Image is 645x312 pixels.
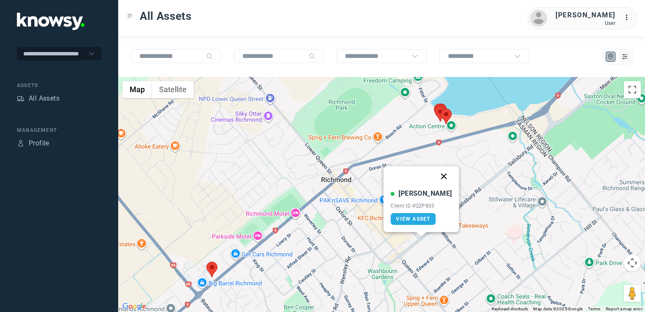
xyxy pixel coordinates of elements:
button: Map camera controls [624,255,641,271]
div: All Assets [29,93,60,104]
a: Open this area in Google Maps (opens a new window) [120,301,148,312]
span: View Asset [396,216,430,222]
div: : [624,13,634,24]
a: Terms [588,307,601,311]
div: Management [17,126,101,134]
img: avatar.png [530,10,547,27]
div: [PERSON_NAME] [556,10,615,20]
div: Profile [17,140,24,147]
span: Map data ©2025 Google [533,307,583,311]
button: Show street map [122,81,152,98]
tspan: ... [624,14,633,21]
button: Drag Pegman onto the map to open Street View [624,285,641,302]
div: Profile [29,138,49,148]
span: All Assets [140,8,192,24]
div: Search [206,53,213,60]
div: : [624,13,634,23]
div: Map [607,53,615,60]
div: Toggle Menu [127,13,133,19]
div: Assets [17,95,24,102]
div: [PERSON_NAME] [398,189,452,199]
img: Application Logo [17,13,84,30]
button: Keyboard shortcuts [492,306,528,312]
a: Report a map error [606,307,642,311]
div: Client ID #QZP805 [390,203,452,209]
a: ProfileProfile [17,138,49,148]
button: Toggle fullscreen view [624,81,641,98]
img: Google [120,301,148,312]
div: List [621,53,629,60]
a: AssetsAll Assets [17,93,60,104]
button: Show satellite imagery [152,81,194,98]
div: Search [309,53,315,60]
div: User [556,20,615,26]
div: Assets [17,82,101,89]
button: Close [434,166,454,186]
a: View Asset [390,213,436,225]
